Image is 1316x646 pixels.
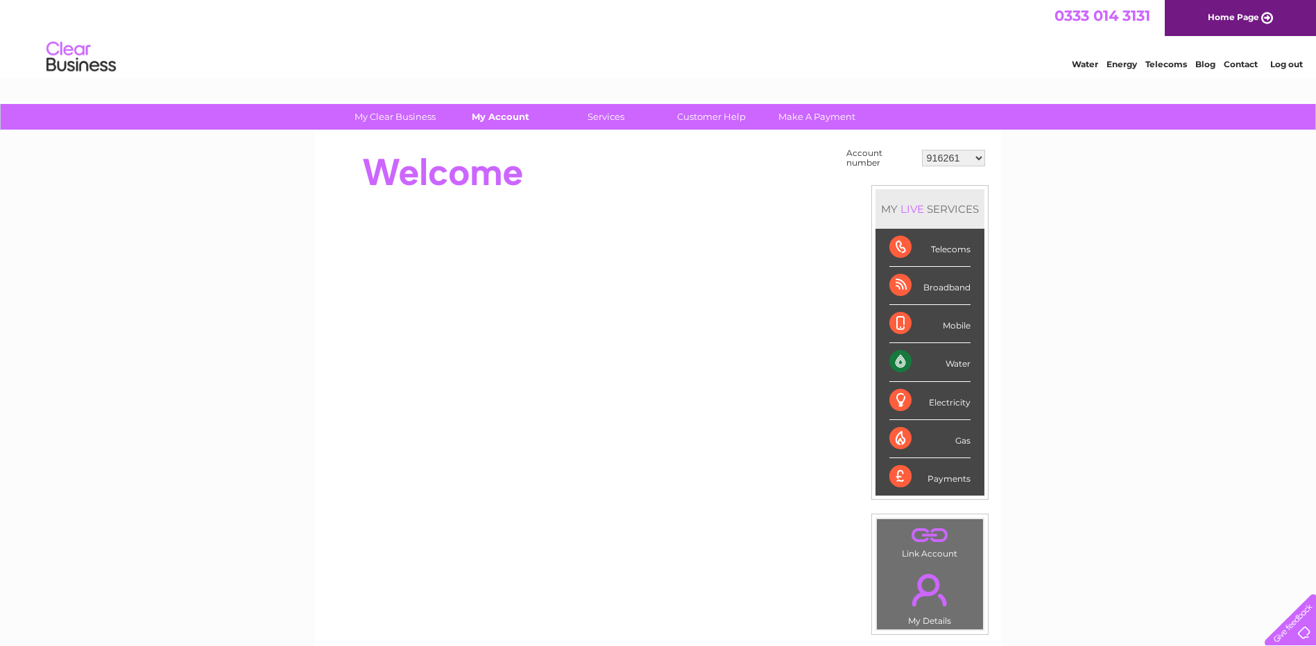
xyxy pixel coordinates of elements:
[889,382,971,420] div: Electricity
[875,189,984,229] div: MY SERVICES
[1195,59,1215,69] a: Blog
[889,343,971,381] div: Water
[338,104,452,130] a: My Clear Business
[1072,59,1098,69] a: Water
[1224,59,1258,69] a: Contact
[549,104,663,130] a: Services
[1106,59,1137,69] a: Energy
[898,202,927,216] div: LIVE
[880,523,980,547] a: .
[331,8,986,67] div: Clear Business is a trading name of Verastar Limited (registered in [GEOGRAPHIC_DATA] No. 3667643...
[760,104,874,130] a: Make A Payment
[1145,59,1187,69] a: Telecoms
[46,36,117,78] img: logo.png
[1054,7,1150,24] a: 0333 014 3131
[443,104,558,130] a: My Account
[889,305,971,343] div: Mobile
[876,562,984,630] td: My Details
[876,518,984,562] td: Link Account
[1270,59,1303,69] a: Log out
[654,104,769,130] a: Customer Help
[889,420,971,458] div: Gas
[889,458,971,496] div: Payments
[889,267,971,305] div: Broadband
[880,566,980,614] a: .
[889,229,971,267] div: Telecoms
[843,145,918,171] td: Account number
